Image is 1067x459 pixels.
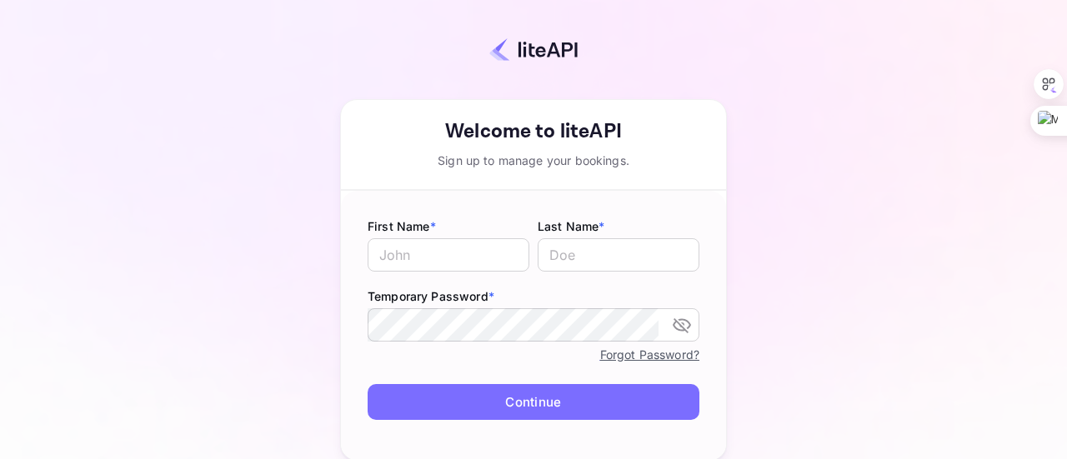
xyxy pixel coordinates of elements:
label: Temporary Password [368,287,699,305]
div: Sign up to manage your bookings. [341,152,726,169]
a: Forgot Password? [600,347,699,362]
label: First Name [368,217,529,235]
button: Continue [368,384,699,420]
div: Welcome to liteAPI [341,117,726,147]
button: toggle password visibility [665,308,699,342]
img: liteapi [489,37,578,62]
input: John [368,238,529,272]
label: Last Name [538,217,699,235]
a: Forgot Password? [600,344,699,364]
input: Doe [538,238,699,272]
